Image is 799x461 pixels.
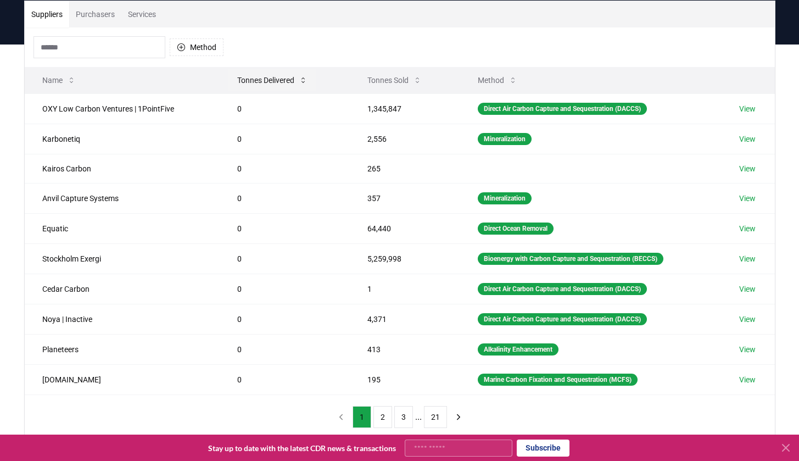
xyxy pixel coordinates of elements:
td: Planeteers [25,334,220,364]
td: 0 [220,213,350,243]
td: Karbonetiq [25,124,220,154]
button: Method [469,69,526,91]
button: 21 [424,406,447,428]
td: 1 [350,274,460,304]
td: 64,440 [350,213,460,243]
td: 0 [220,93,350,124]
div: Marine Carbon Fixation and Sequestration (MCFS) [478,374,638,386]
td: Equatic [25,213,220,243]
td: 0 [220,304,350,334]
div: Direct Ocean Removal [478,223,554,235]
a: View [739,223,756,234]
td: 5,259,998 [350,243,460,274]
td: 0 [220,154,350,183]
td: [DOMAIN_NAME] [25,364,220,395]
div: Alkalinity Enhancement [478,343,558,356]
a: View [739,134,756,145]
a: View [739,344,756,355]
td: 4,371 [350,304,460,334]
td: OXY Low Carbon Ventures | 1PointFive [25,93,220,124]
a: View [739,284,756,295]
td: Noya | Inactive [25,304,220,334]
td: 1,345,847 [350,93,460,124]
div: Mineralization [478,133,532,145]
button: Suppliers [25,1,69,27]
button: Name [33,69,85,91]
td: 0 [220,364,350,395]
td: Kairos Carbon [25,154,220,183]
td: 0 [220,243,350,274]
button: next page [449,406,468,428]
a: View [739,253,756,264]
button: Tonnes Sold [359,69,431,91]
a: View [739,103,756,114]
button: Services [121,1,163,27]
button: 2 [373,406,392,428]
button: Tonnes Delivered [228,69,316,91]
td: Anvil Capture Systems [25,183,220,213]
button: Method [170,38,224,56]
td: 0 [220,124,350,154]
button: 1 [353,406,371,428]
td: 0 [220,183,350,213]
td: Cedar Carbon [25,274,220,304]
button: Purchasers [69,1,121,27]
td: Stockholm Exergi [25,243,220,274]
a: View [739,163,756,174]
button: 3 [394,406,413,428]
td: 0 [220,274,350,304]
td: 265 [350,154,460,183]
div: Direct Air Carbon Capture and Sequestration (DACCS) [478,313,647,325]
li: ... [415,410,422,424]
td: 195 [350,364,460,395]
td: 0 [220,334,350,364]
div: Mineralization [478,192,532,204]
a: View [739,314,756,325]
a: View [739,374,756,385]
div: Direct Air Carbon Capture and Sequestration (DACCS) [478,283,647,295]
td: 2,556 [350,124,460,154]
td: 413 [350,334,460,364]
div: Direct Air Carbon Capture and Sequestration (DACCS) [478,103,647,115]
div: Bioenergy with Carbon Capture and Sequestration (BECCS) [478,253,663,265]
a: View [739,193,756,204]
td: 357 [350,183,460,213]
